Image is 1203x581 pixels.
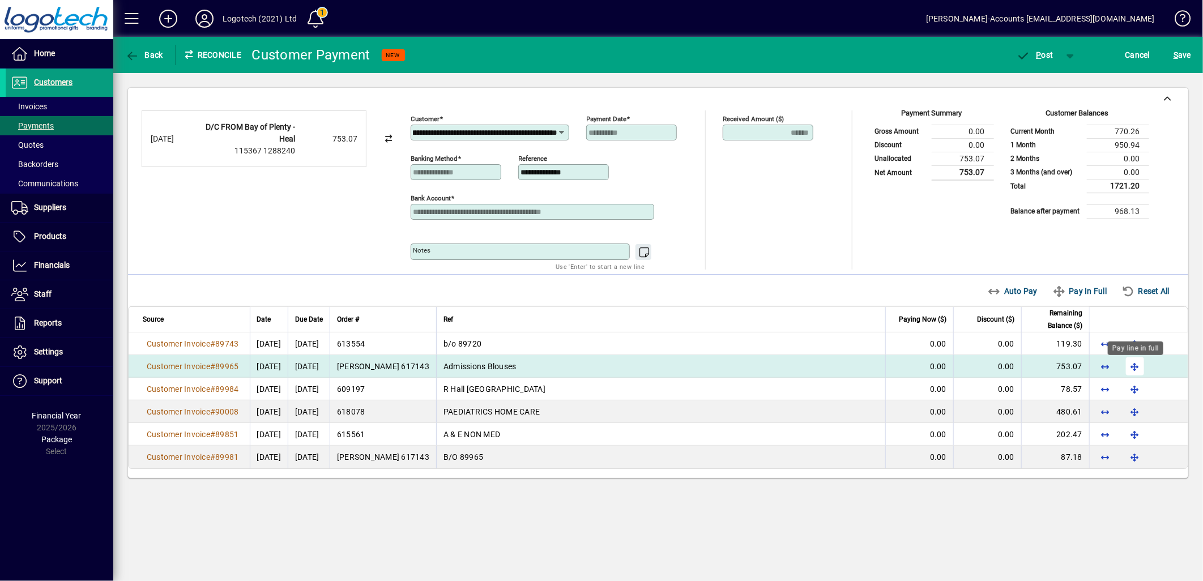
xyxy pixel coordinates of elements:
[998,430,1014,439] span: 0.00
[977,313,1014,326] span: Discount ($)
[257,430,281,439] span: [DATE]
[147,362,210,371] span: Customer Invoice
[1057,362,1083,371] span: 753.07
[301,133,357,145] div: 753.07
[210,385,215,394] span: #
[1005,108,1149,125] div: Customer Balances
[998,452,1014,462] span: 0.00
[215,339,238,348] span: 89743
[869,152,932,165] td: Unallocated
[215,430,238,439] span: 89851
[1087,138,1149,152] td: 950.94
[1117,281,1174,301] button: Reset All
[210,339,215,348] span: #
[932,152,994,165] td: 753.07
[330,332,436,355] td: 613554
[6,116,113,135] a: Payments
[257,362,281,371] span: [DATE]
[386,52,400,59] span: NEW
[215,452,238,462] span: 89981
[998,339,1014,348] span: 0.00
[1005,152,1087,165] td: 2 Months
[6,155,113,174] a: Backorders
[1057,339,1083,348] span: 119.30
[6,309,113,338] a: Reports
[32,411,82,420] span: Financial Year
[1052,282,1107,300] span: Pay In Full
[6,40,113,68] a: Home
[869,108,994,125] div: Payment Summary
[1029,307,1082,332] span: Remaining Balance ($)
[330,400,436,423] td: 618078
[288,355,330,378] td: [DATE]
[1087,152,1149,165] td: 0.00
[998,362,1014,371] span: 0.00
[34,289,52,298] span: Staff
[34,203,66,212] span: Suppliers
[6,97,113,116] a: Invoices
[443,313,453,326] span: Ref
[411,115,440,123] mat-label: Customer
[930,385,946,394] span: 0.00
[932,138,994,152] td: 0.00
[11,179,78,188] span: Communications
[257,407,281,416] span: [DATE]
[1087,165,1149,179] td: 0.00
[186,8,223,29] button: Profile
[147,339,210,348] span: Customer Invoice
[869,125,932,138] td: Gross Amount
[436,446,885,468] td: B/O 89965
[34,49,55,58] span: Home
[930,452,946,462] span: 0.00
[1087,179,1149,193] td: 1721.20
[6,280,113,309] a: Staff
[215,407,238,416] span: 90008
[215,362,238,371] span: 89965
[1011,45,1059,65] button: Post
[926,10,1155,28] div: [PERSON_NAME]-Accounts [EMAIL_ADDRESS][DOMAIN_NAME]
[34,376,62,385] span: Support
[337,313,359,326] span: Order #
[1005,125,1087,138] td: Current Month
[1087,204,1149,218] td: 968.13
[34,347,63,356] span: Settings
[1017,50,1053,59] span: ost
[932,125,994,138] td: 0.00
[143,405,243,418] a: Customer Invoice#90008
[6,338,113,366] a: Settings
[932,165,994,180] td: 753.07
[143,313,164,326] span: Source
[519,155,548,163] mat-label: Reference
[1048,281,1111,301] button: Pay In Full
[257,339,281,348] span: [DATE]
[436,423,885,446] td: A & E NON MED
[210,407,215,416] span: #
[411,194,451,202] mat-label: Bank Account
[11,102,47,111] span: Invoices
[210,362,215,371] span: #
[288,378,330,400] td: [DATE]
[34,78,72,87] span: Customers
[176,46,244,64] div: Reconcile
[210,452,215,462] span: #
[1171,45,1194,65] button: Save
[1108,341,1163,355] div: Pay line in full
[210,430,215,439] span: #
[1005,110,1149,219] app-page-summary-card: Customer Balances
[41,435,72,444] span: Package
[1036,50,1042,59] span: P
[151,133,196,145] div: [DATE]
[223,10,297,28] div: Logotech (2021) Ltd
[257,385,281,394] span: [DATE]
[143,338,243,350] a: Customer Invoice#89743
[723,115,784,123] mat-label: Received Amount ($)
[295,313,323,326] span: Due Date
[11,140,44,149] span: Quotes
[1174,46,1191,64] span: ave
[11,121,54,130] span: Payments
[6,251,113,280] a: Financials
[143,428,243,441] a: Customer Invoice#89851
[1121,282,1170,300] span: Reset All
[1057,407,1083,416] span: 480.61
[150,8,186,29] button: Add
